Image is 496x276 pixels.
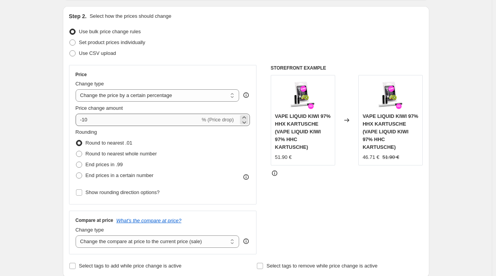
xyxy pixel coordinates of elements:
[76,227,104,233] span: Change type
[363,113,418,150] span: VAPE LIQUID KIWI 97% HHX KARTUSCHE (VAPE LIQUID KIWI 97% HHC KARTUSCHE)
[242,237,250,245] div: help
[76,105,123,111] span: Price change amount
[79,50,116,56] span: Use CSV upload
[275,153,292,161] div: 51.90 €
[86,151,157,157] span: Round to nearest whole number
[86,189,160,195] span: Show rounding direction options?
[69,12,87,20] h2: Step 2.
[76,114,200,126] input: -15
[76,129,97,135] span: Rounding
[287,79,318,110] img: 83_ddbf239b-a10d-4ab8-b926-fa1f6177ddd9_80x.png
[79,39,145,45] span: Set product prices individually
[79,263,182,269] span: Select tags to add while price change is active
[116,218,182,223] button: What's the compare at price?
[383,153,399,161] strike: 51.90 €
[89,12,171,20] p: Select how the prices should change
[86,140,132,146] span: Round to nearest .01
[76,81,104,87] span: Change type
[76,72,87,78] h3: Price
[267,263,378,269] span: Select tags to remove while price change is active
[271,65,423,71] h6: STOREFRONT EXAMPLE
[86,172,154,178] span: End prices in a certain number
[375,79,406,110] img: 83_ddbf239b-a10d-4ab8-b926-fa1f6177ddd9_80x.png
[275,113,331,150] span: VAPE LIQUID KIWI 97% HHX KARTUSCHE (VAPE LIQUID KIWI 97% HHC KARTUSCHE)
[202,117,234,123] span: % (Price drop)
[242,91,250,99] div: help
[76,217,113,223] h3: Compare at price
[79,29,141,34] span: Use bulk price change rules
[86,162,123,167] span: End prices in .99
[363,153,379,161] div: 46.71 €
